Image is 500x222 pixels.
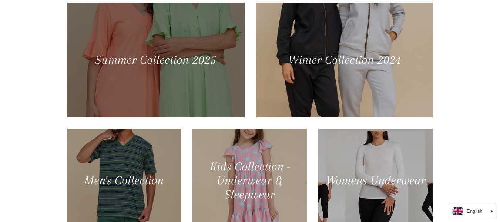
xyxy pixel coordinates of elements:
a: English [453,207,492,215]
a: Summer Collection 2025 [67,3,245,117]
a: Winter Collection 2024 [256,3,433,117]
i: English [467,209,483,213]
